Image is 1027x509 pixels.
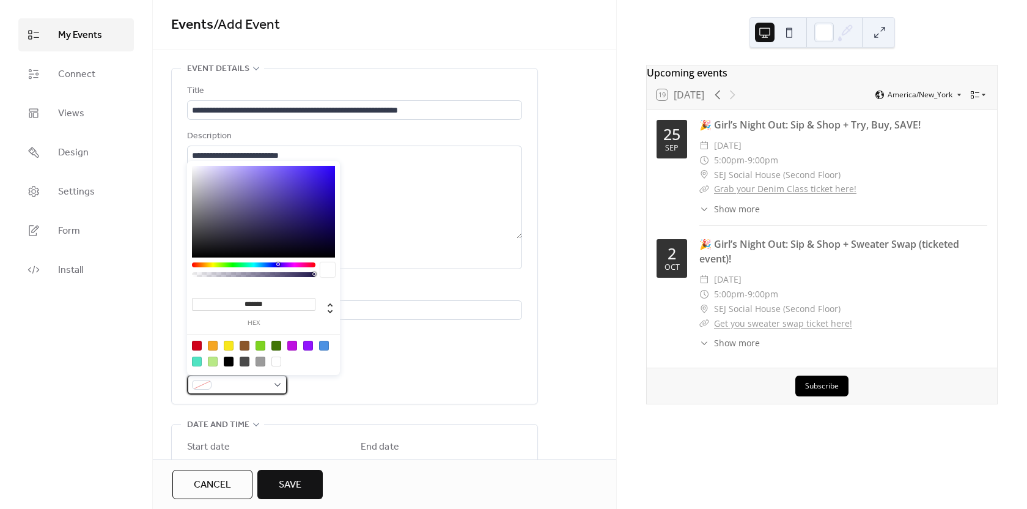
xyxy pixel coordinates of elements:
[664,264,680,272] div: Oct
[224,357,234,366] div: #000000
[319,341,329,351] div: #4A90E2
[745,287,748,302] span: -
[714,138,742,153] span: [DATE]
[699,272,709,287] div: ​
[699,316,709,331] div: ​
[18,58,134,91] a: Connect
[192,320,315,327] label: hex
[699,182,709,196] div: ​
[663,127,680,142] div: 25
[699,237,959,266] a: 🎉 Girl’s Night Out: Sip & Shop + Sweater Swap (ticketed event)!
[256,341,265,351] div: #7ED321
[699,138,709,153] div: ​
[256,357,265,366] div: #9B9B9B
[699,287,709,302] div: ​
[58,106,84,121] span: Views
[18,18,134,51] a: My Events
[171,12,213,39] a: Events
[224,341,234,351] div: #F8E71C
[58,28,102,43] span: My Events
[187,418,249,433] span: Date and time
[699,336,709,349] div: ​
[714,168,841,182] span: SEJ Social House (Second Floor)
[714,287,745,302] span: 5:00pm
[187,284,520,299] div: Location
[18,97,134,130] a: Views
[888,91,952,98] span: America/New_York
[748,153,778,168] span: 9:00pm
[647,65,997,80] div: Upcoming events
[271,357,281,366] div: #FFFFFF
[361,457,379,472] span: Date
[58,185,95,199] span: Settings
[271,341,281,351] div: #417505
[58,263,83,278] span: Install
[257,470,323,499] button: Save
[745,153,748,168] span: -
[748,287,778,302] span: 9:00pm
[714,153,745,168] span: 5:00pm
[795,376,848,396] button: Subscribe
[192,357,202,366] div: #50E3C2
[208,341,218,351] div: #F5A623
[699,202,760,215] button: ​Show more
[18,136,134,169] a: Design
[18,253,134,286] a: Install
[303,341,313,351] div: #9013FE
[240,341,249,351] div: #8B572A
[58,67,95,82] span: Connect
[668,246,676,261] div: 2
[279,478,301,492] span: Save
[699,153,709,168] div: ​
[699,202,709,215] div: ​
[714,202,760,215] span: Show more
[699,302,709,316] div: ​
[665,144,679,152] div: Sep
[714,183,856,195] a: Grab your Denim Class ticket here!
[699,168,709,182] div: ​
[275,457,295,472] span: Time
[714,302,841,316] span: SEJ Social House (Second Floor)
[58,224,80,239] span: Form
[213,12,280,39] span: / Add Event
[714,336,760,349] span: Show more
[187,457,205,472] span: Date
[714,318,852,329] a: Get you sweater swap ticket here!
[187,62,249,76] span: Event details
[18,214,134,247] a: Form
[449,457,468,472] span: Time
[187,440,230,455] div: Start date
[208,357,218,366] div: #B8E986
[714,272,742,287] span: [DATE]
[18,175,134,208] a: Settings
[194,478,231,492] span: Cancel
[699,118,921,132] a: 🎉 Girl’s Night Out: Sip & Shop + Try, Buy, SAVE!
[58,146,89,160] span: Design
[172,470,252,499] button: Cancel
[699,336,760,349] button: ​Show more
[192,341,202,351] div: #D0021B
[240,357,249,366] div: #4A4A4A
[187,84,520,98] div: Title
[287,341,297,351] div: #BD10E0
[187,129,520,144] div: Description
[361,440,399,455] div: End date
